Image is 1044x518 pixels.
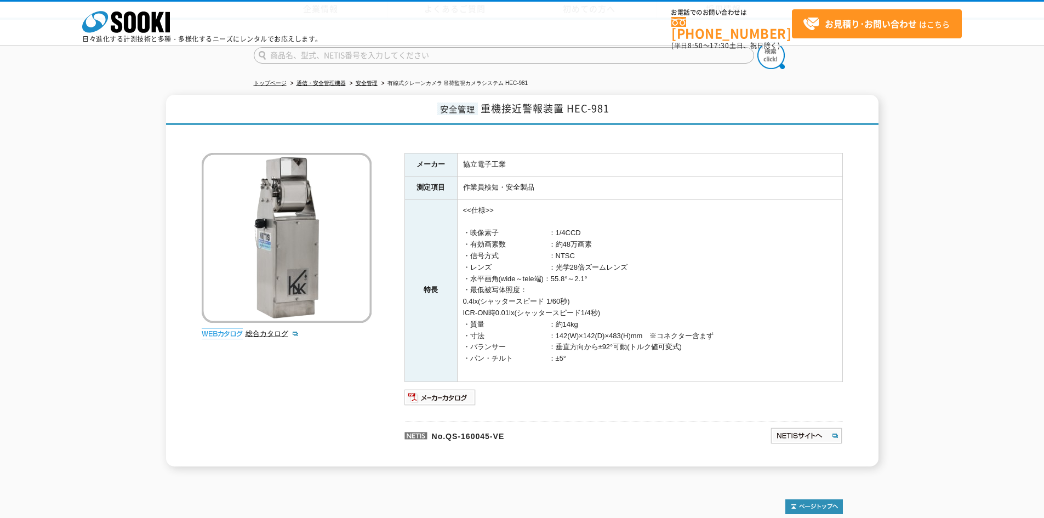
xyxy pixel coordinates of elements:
td: <<仕様>> ・映像素子 ：1/4CCD ・有効画素数 ：約48万画素 ・信号方式 ：NTSC ・レンズ ：光学28倍ズームレンズ ・水平画角(wide～tele端)：55.8°～2.1° ・最... [457,199,842,382]
p: 日々進化する計測技術と多種・多様化するニーズにレンタルでお応えします。 [82,36,322,42]
a: 安全管理 [356,80,378,86]
span: (平日 ～ 土日、祝日除く) [671,41,780,50]
th: メーカー [404,153,457,177]
td: 作業員検知・安全製品 [457,176,842,199]
a: 通信・安全管理機器 [296,80,346,86]
a: [PHONE_NUMBER] [671,17,792,39]
img: btn_search.png [757,42,785,69]
a: 総合カタログ [246,329,299,338]
p: No.QS-160045-VE [404,422,664,448]
li: 有線式クレーンカメラ 吊荷監視カメラシステム HEC-981 [379,78,528,89]
img: 有線式クレーンカメラ 吊荷監視カメラシステム HEC-981 [202,153,372,323]
span: 8:50 [688,41,703,50]
th: 測定項目 [404,176,457,199]
img: webカタログ [202,328,243,339]
span: お電話でのお問い合わせは [671,9,792,16]
img: トップページへ [785,499,843,514]
strong: お見積り･お問い合わせ [825,17,917,30]
img: NETISサイトへ [770,427,843,445]
span: 安全管理 [437,103,478,115]
td: 協立電子工業 [457,153,842,177]
th: 特長 [404,199,457,382]
a: トップページ [254,80,287,86]
img: メーカーカタログ [404,389,476,406]
span: 重機接近警報装置 HEC-981 [481,101,609,116]
span: はこちら [803,16,950,32]
a: お見積り･お問い合わせはこちら [792,9,962,38]
input: 商品名、型式、NETIS番号を入力してください [254,47,754,64]
a: メーカーカタログ [404,396,476,404]
span: 17:30 [710,41,729,50]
